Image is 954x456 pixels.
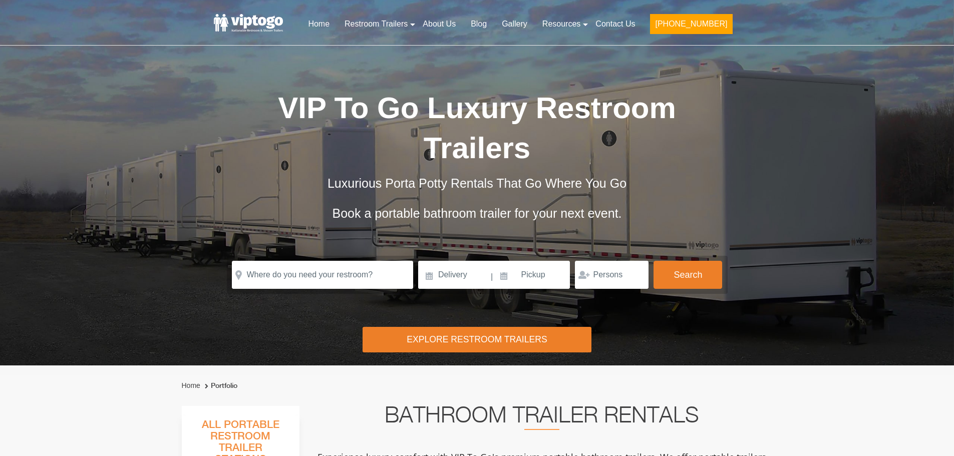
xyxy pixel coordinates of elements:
a: About Us [415,13,463,35]
input: Persons [575,261,649,289]
span: VIP To Go Luxury Restroom Trailers [278,91,676,165]
a: Blog [463,13,494,35]
a: Gallery [494,13,535,35]
a: Home [182,381,200,389]
span: Book a portable bathroom trailer for your next event. [332,206,621,220]
span: Luxurious Porta Potty Rentals That Go Where You Go [328,176,626,190]
a: Home [300,13,337,35]
input: Pickup [494,261,570,289]
button: Search [654,261,722,289]
a: Resources [535,13,588,35]
a: Contact Us [588,13,643,35]
button: [PHONE_NUMBER] [650,14,732,34]
a: [PHONE_NUMBER] [643,13,740,40]
input: Delivery [418,261,490,289]
h2: Bathroom Trailer Rentals [313,406,771,430]
li: Portfolio [202,380,237,392]
a: Restroom Trailers [337,13,415,35]
span: | [491,261,493,293]
div: Explore Restroom Trailers [363,327,591,352]
input: Where do you need your restroom? [232,261,413,289]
